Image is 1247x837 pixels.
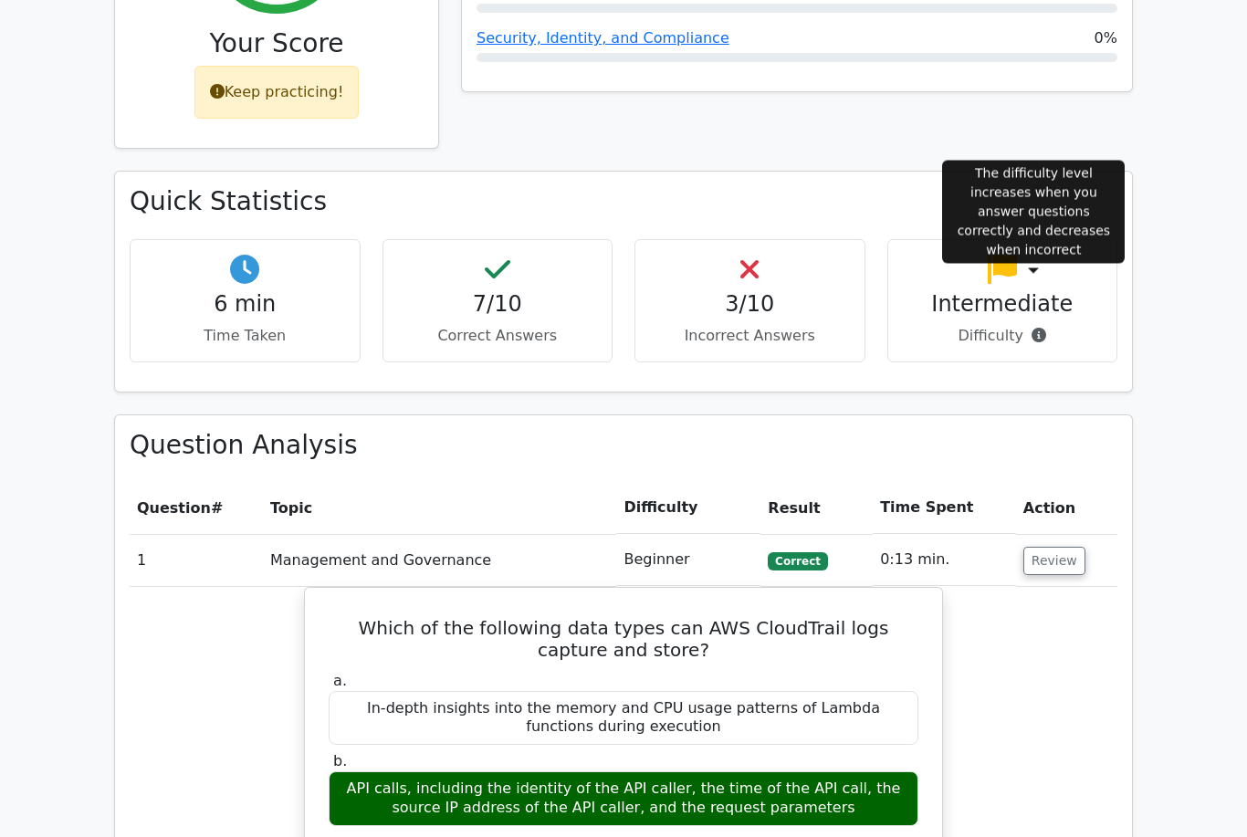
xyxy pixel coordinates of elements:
th: Time Spent [873,482,1016,534]
button: Review [1023,547,1085,575]
th: # [130,482,263,534]
a: Security, Identity, and Compliance [477,29,729,47]
p: Time Taken [145,325,345,347]
h3: Quick Statistics [130,186,1117,217]
th: Action [1016,482,1117,534]
div: The difficulty level increases when you answer questions correctly and decreases when incorrect [942,160,1125,263]
p: Incorrect Answers [650,325,850,347]
div: In-depth insights into the memory and CPU usage patterns of Lambda functions during execution [329,691,918,746]
td: 1 [130,534,263,586]
h4: 6 min [145,291,345,318]
td: 0:13 min. [873,534,1016,586]
span: b. [333,752,347,769]
td: Beginner [616,534,760,586]
td: Management and Governance [263,534,616,586]
h4: 3/10 [650,291,850,318]
h3: Your Score [130,28,424,59]
h4: Intermediate [903,291,1103,318]
span: 0% [1095,27,1117,49]
h5: Which of the following data types can AWS CloudTrail logs capture and store? [327,617,920,661]
th: Difficulty [616,482,760,534]
span: a. [333,672,347,689]
p: Difficulty [903,325,1103,347]
h4: 7/10 [398,291,598,318]
th: Result [760,482,873,534]
span: Question [137,499,211,517]
th: Topic [263,482,616,534]
h3: Question Analysis [130,430,1117,461]
div: API calls, including the identity of the API caller, the time of the API call, the source IP addr... [329,771,918,826]
div: Keep practicing! [194,66,360,119]
p: Correct Answers [398,325,598,347]
span: Correct [768,552,827,570]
